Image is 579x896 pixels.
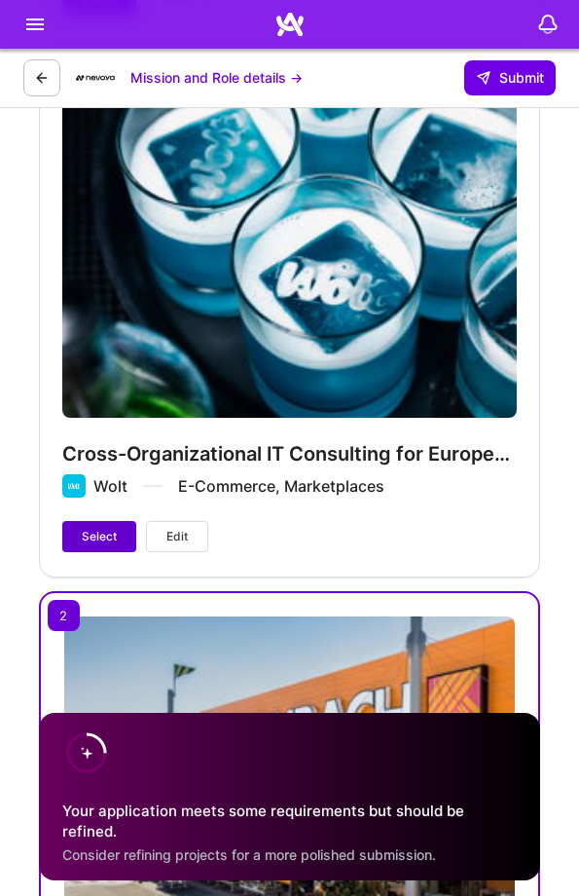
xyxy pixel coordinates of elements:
button: Submit [464,60,556,95]
i: icon Menu [23,13,47,36]
h4: Your application meets some requirements but should be refined. [62,800,517,841]
span: Consider refining projects for a more polished submission. [62,846,436,863]
i: icon LeftArrowDark [34,70,50,86]
img: Home [276,11,304,38]
span: Select [82,528,117,545]
button: Select [62,521,136,552]
img: Company Logo [76,75,115,82]
button: Mission and Role details → [130,69,303,87]
img: bell [528,5,567,44]
div: null [464,60,556,95]
i: icon SendLight [476,70,491,86]
span: Edit [166,528,188,545]
button: Edit [146,521,208,552]
span: Submit [476,68,544,88]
